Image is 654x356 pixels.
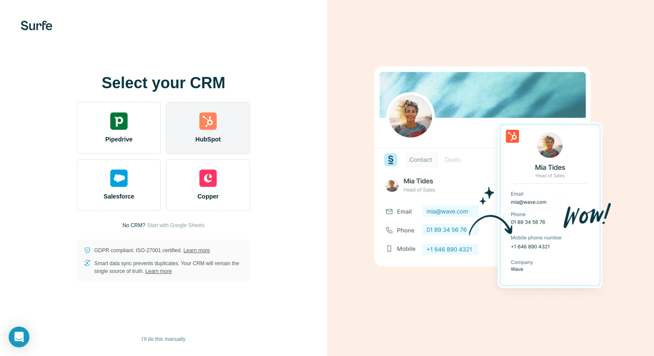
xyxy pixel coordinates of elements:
[141,335,185,343] span: I’ll do this manually
[145,268,172,274] a: Learn more
[21,21,52,30] img: Surfe's logo
[199,112,217,130] img: hubspot's logo
[77,74,250,92] h1: Select your CRM
[135,333,191,346] button: I’ll do this manually
[122,221,145,229] p: No CRM?
[198,192,219,201] span: Copper
[94,260,243,275] p: Smart data sync prevents duplicates. Your CRM will remain the single source of truth.
[147,221,205,229] button: Start with Google Sheets
[199,170,217,187] img: copper's logo
[110,170,128,187] img: salesforce's logo
[94,247,210,254] p: GDPR compliant. ISO-27001 certified.
[104,192,135,201] span: Salesforce
[9,327,29,347] div: Open Intercom Messenger
[369,53,612,304] img: HUBSPOT image
[196,135,221,144] span: HubSpot
[110,112,128,130] img: pipedrive's logo
[183,247,210,253] a: Learn more
[105,135,132,144] span: Pipedrive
